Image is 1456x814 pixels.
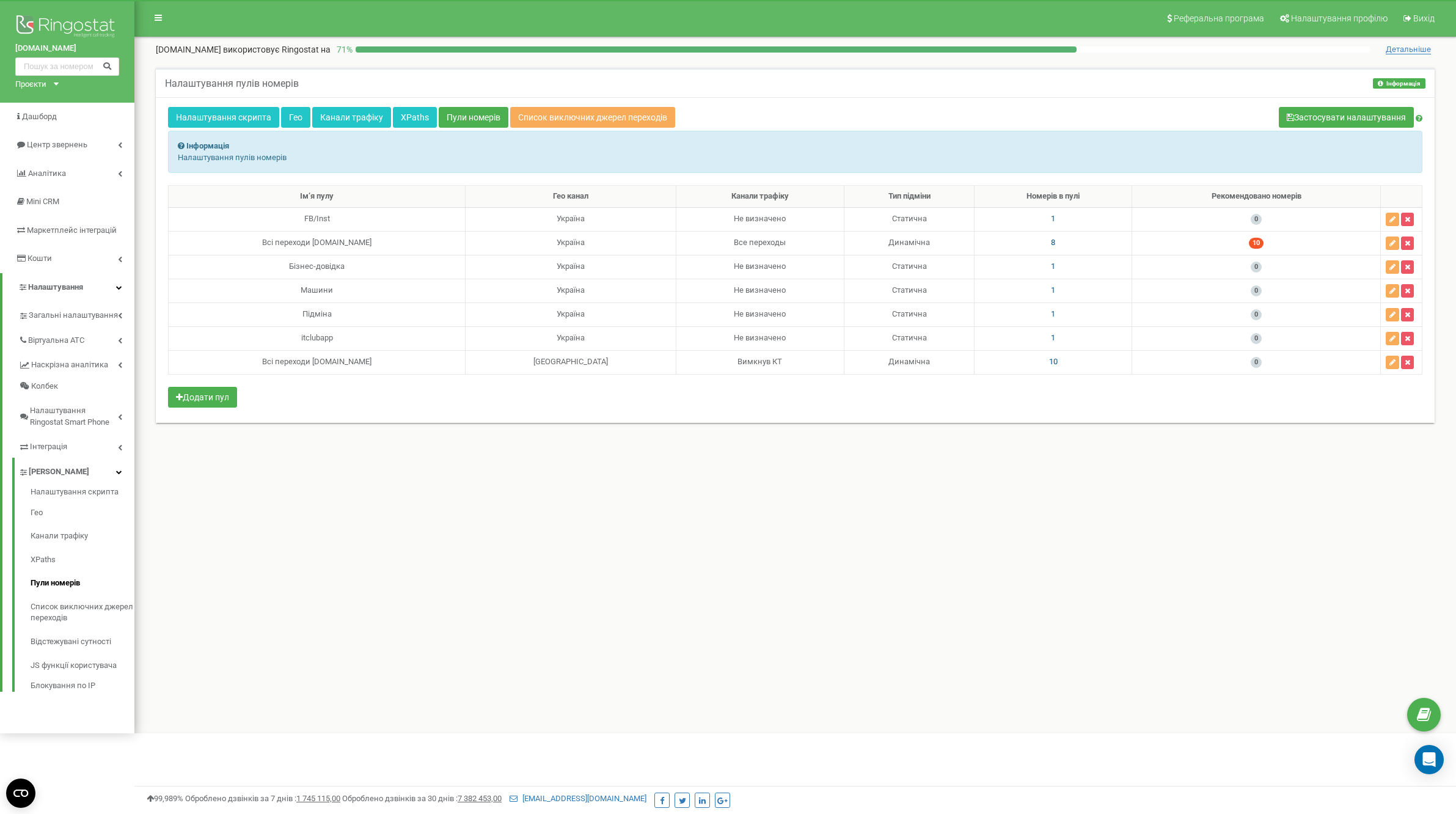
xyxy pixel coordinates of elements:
[844,186,975,208] th: Тип підміни
[676,207,844,231] td: Не визначено
[31,360,108,372] span: Наскрізна аналітика
[31,630,134,654] a: Відстежувані сутності
[1251,214,1262,225] span: 0
[18,433,134,458] a: Інтеграція
[466,207,676,231] td: Україна
[393,107,437,128] a: XPaths
[1251,357,1262,368] span: 0
[676,302,844,326] td: Не визначено
[178,152,1413,164] p: Налаштування пулів номерів
[1279,107,1414,128] button: Застосувати налаштування
[30,442,67,453] span: Інтеграція
[29,310,118,321] span: Загальні налаштування
[2,273,134,302] a: Налаштування
[1291,13,1388,23] span: Налаштування профілю
[281,107,310,128] a: Гео
[1051,238,1055,247] span: 8
[466,302,676,326] td: Україна
[27,254,52,263] span: Кошти
[1251,285,1262,296] span: 0
[27,226,117,235] span: Маркетплейс інтеграцій
[28,282,83,291] span: Налаштування
[174,356,460,368] div: Всі переходи [DOMAIN_NAME]
[22,112,57,121] span: Дашборд
[1051,333,1055,342] span: 1
[31,572,134,596] a: Пули номерів
[466,350,676,374] td: [GEOGRAPHIC_DATA]
[31,678,134,692] a: Блокування по IP
[1049,357,1058,366] span: 10
[844,255,975,279] td: Статична
[168,387,237,408] button: Додати пул
[174,309,460,320] div: Підміна
[466,279,676,302] td: Україна
[676,279,844,302] td: Не визначено
[18,301,134,326] a: Загальні налаштування
[29,466,89,478] span: [PERSON_NAME]
[676,186,844,208] th: Канали трафіку
[28,335,84,346] span: Віртуальна АТС
[174,285,460,296] div: Машини
[15,43,119,54] a: [DOMAIN_NAME]
[1051,285,1055,295] span: 1
[15,79,46,90] div: Проєкти
[844,302,975,326] td: Статична
[6,779,35,808] button: Open CMP widget
[28,169,66,178] span: Аналiтика
[676,255,844,279] td: Не визначено
[18,326,134,351] a: Віртуальна АТС
[844,207,975,231] td: Статична
[174,213,460,225] div: FB/Inst
[31,548,134,572] a: XPaths
[223,45,331,54] span: використовує Ringostat на
[439,107,508,128] a: Пули номерів
[30,406,118,428] span: Налаштування Ringostat Smart Phone
[31,654,134,678] a: JS функції користувача
[156,43,331,56] p: [DOMAIN_NAME]
[510,107,675,128] a: Список виключних джерел переходів
[31,486,134,501] a: Налаштування скрипта
[15,57,119,76] input: Пошук за номером
[165,78,299,89] h5: Налаштування пулів номерів
[466,255,676,279] td: Україна
[1051,262,1055,271] span: 1
[312,107,391,128] a: Канали трафіку
[1386,45,1431,54] span: Детальніше
[844,279,975,302] td: Статична
[1051,214,1055,223] span: 1
[1249,238,1264,249] span: 10
[1251,262,1262,273] span: 0
[1251,333,1262,344] span: 0
[1373,78,1425,89] button: Інформація
[1251,309,1262,320] span: 0
[844,231,975,255] td: Динамічна
[676,350,844,374] td: Вимкнув КТ
[31,501,134,525] a: Гео
[844,326,975,350] td: Статична
[975,186,1132,208] th: Номерів в пулі
[15,12,119,43] img: Ringostat logo
[18,397,134,433] a: Налаштування Ringostat Smart Phone
[1413,13,1435,23] span: Вихід
[676,231,844,255] td: Все переходы
[1132,186,1381,208] th: Рекомендовано номерів
[676,326,844,350] td: Не визначено
[331,43,356,56] p: 71 %
[31,525,134,549] a: Канали трафіку
[466,326,676,350] td: Україна
[1051,309,1055,318] span: 1
[174,237,460,249] div: Всі переходи [DOMAIN_NAME]
[466,186,676,208] th: Гео канал
[31,381,58,392] span: Колбек
[18,376,134,397] a: Колбек
[18,458,134,483] a: [PERSON_NAME]
[27,140,87,149] span: Центр звернень
[26,197,59,206] span: Mini CRM
[169,186,466,208] th: Ім‘я пулу
[31,595,134,630] a: Список виключних джерел переходів
[466,231,676,255] td: Україна
[1174,13,1264,23] span: Реферальна програма
[844,350,975,374] td: Динамічна
[174,261,460,273] div: Бізнес-довідка
[174,332,460,344] div: itclubapp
